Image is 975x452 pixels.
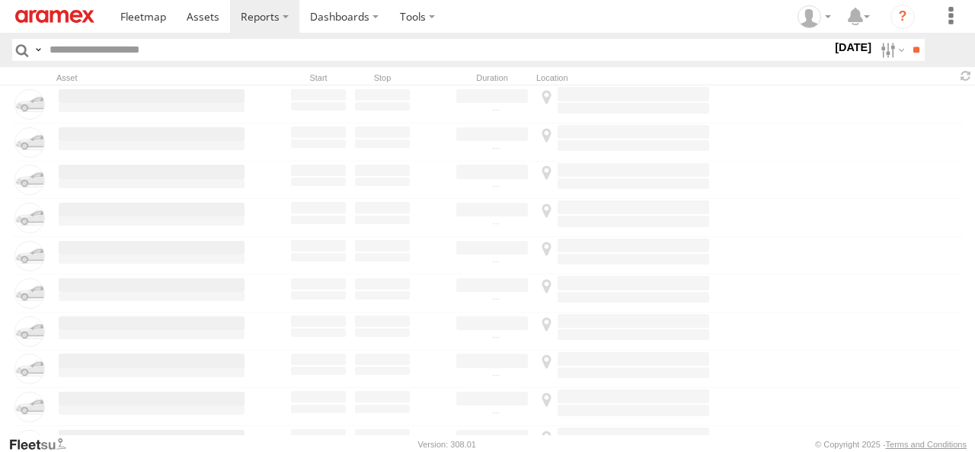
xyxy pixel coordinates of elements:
div: © Copyright 2025 - [815,440,967,449]
label: Search Filter Options [874,39,907,61]
img: aramex-logo.svg [15,10,94,23]
label: Search Query [32,39,44,61]
label: [DATE] [832,39,874,56]
div: Version: 308.01 [418,440,476,449]
i: ? [890,5,915,29]
a: Visit our Website [8,437,78,452]
a: Terms and Conditions [886,440,967,449]
div: Hicham Abourifa [792,5,836,28]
